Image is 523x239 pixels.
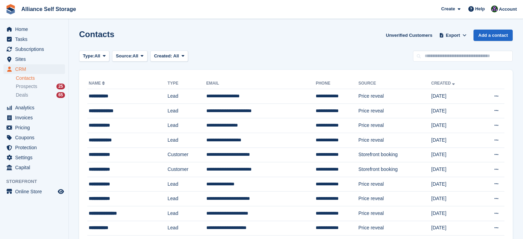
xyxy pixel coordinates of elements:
a: Add a contact [473,30,513,41]
a: Alliance Self Storage [19,3,79,15]
span: Prospects [16,83,37,90]
span: Source: [116,53,132,59]
img: Romilly Norton [491,6,498,12]
a: menu [3,187,65,196]
a: menu [3,123,65,132]
span: Export [446,32,460,39]
span: Storefront [6,178,68,185]
span: All [173,53,179,58]
a: menu [3,113,65,122]
td: Price reveal [358,177,431,192]
a: Deals 65 [16,91,65,99]
a: menu [3,103,65,112]
a: Contacts [16,75,65,82]
a: menu [3,64,65,74]
span: Capital [15,163,56,172]
th: Type [167,78,206,89]
span: Type: [83,53,95,59]
span: All [133,53,139,59]
td: Lead [167,221,206,236]
th: Source [358,78,431,89]
td: Lead [167,133,206,148]
div: 25 [56,84,65,89]
button: Export [438,30,468,41]
a: menu [3,54,65,64]
span: Analytics [15,103,56,112]
button: Type: All [79,51,109,62]
span: Home [15,24,56,34]
td: Lead [167,177,206,192]
span: Subscriptions [15,44,56,54]
span: Created: [154,53,172,58]
td: Lead [167,89,206,104]
a: Prospects 25 [16,83,65,90]
span: CRM [15,64,56,74]
td: Storefront booking [358,162,431,177]
span: Online Store [15,187,56,196]
img: stora-icon-8386f47178a22dfd0bd8f6a31ec36ba5ce8667c1dd55bd0f319d3a0aa187defe.svg [6,4,16,14]
td: Lead [167,206,206,221]
span: Sites [15,54,56,64]
td: Price reveal [358,133,431,148]
td: Price reveal [358,206,431,221]
span: Settings [15,153,56,162]
a: Name [89,81,106,86]
td: Price reveal [358,192,431,206]
a: menu [3,34,65,44]
button: Created: All [150,51,188,62]
td: Lead [167,192,206,206]
div: 65 [56,92,65,98]
td: [DATE] [431,104,478,118]
td: Lead [167,104,206,118]
a: Created [431,81,456,86]
td: Price reveal [358,118,431,133]
td: Lead [167,118,206,133]
span: All [95,53,100,59]
td: Customer [167,148,206,162]
span: Protection [15,143,56,152]
span: Tasks [15,34,56,44]
td: [DATE] [431,133,478,148]
a: menu [3,133,65,142]
span: Help [475,6,485,12]
td: Price reveal [358,104,431,118]
span: Coupons [15,133,56,142]
span: Invoices [15,113,56,122]
a: menu [3,153,65,162]
a: menu [3,143,65,152]
td: Price reveal [358,221,431,236]
span: Pricing [15,123,56,132]
a: menu [3,163,65,172]
a: Preview store [57,187,65,196]
a: menu [3,44,65,54]
th: Email [206,78,316,89]
td: Price reveal [358,89,431,104]
td: [DATE] [431,192,478,206]
td: [DATE] [431,162,478,177]
td: [DATE] [431,177,478,192]
h1: Contacts [79,30,115,39]
span: Deals [16,92,28,98]
span: Create [441,6,455,12]
a: menu [3,24,65,34]
a: Unverified Customers [383,30,435,41]
span: Account [499,6,517,13]
td: [DATE] [431,206,478,221]
td: [DATE] [431,148,478,162]
td: [DATE] [431,118,478,133]
td: Storefront booking [358,148,431,162]
td: Customer [167,162,206,177]
td: [DATE] [431,89,478,104]
button: Source: All [112,51,148,62]
th: Phone [316,78,358,89]
td: [DATE] [431,221,478,236]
